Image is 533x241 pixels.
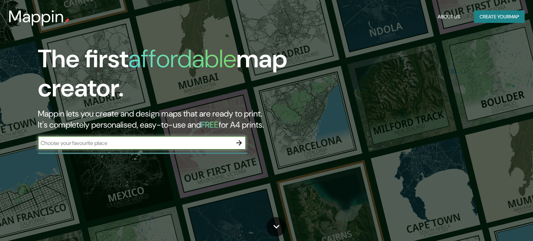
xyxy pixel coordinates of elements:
h3: Mappin [8,7,64,26]
img: mappin-pin [64,18,70,24]
h2: Mappin lets you create and design maps that are ready to print. It's completely personalised, eas... [38,108,304,130]
input: Choose your favourite place [38,139,232,147]
h1: affordable [128,43,236,75]
button: About Us [435,10,463,23]
h1: The first map creator. [38,44,304,108]
button: Create yourmap [474,10,525,23]
h5: FREE [201,119,219,130]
